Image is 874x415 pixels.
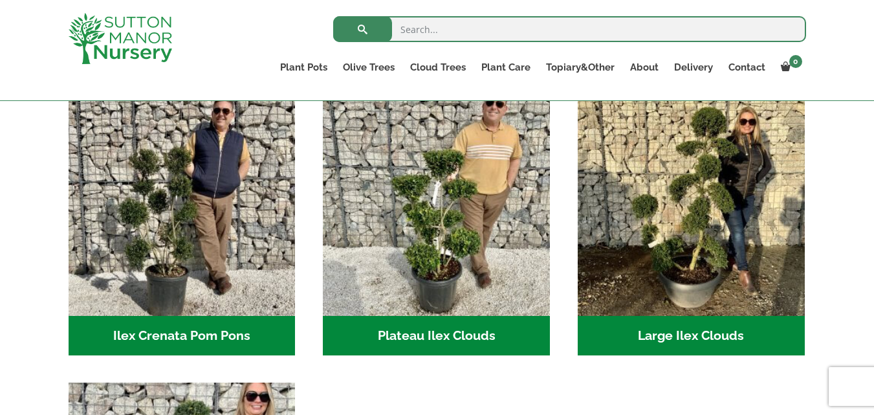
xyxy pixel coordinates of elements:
[323,316,550,356] h2: Plateau Ilex Clouds
[666,58,721,76] a: Delivery
[538,58,622,76] a: Topiary&Other
[578,316,805,356] h2: Large Ilex Clouds
[622,58,666,76] a: About
[789,55,802,68] span: 0
[578,89,805,355] a: Visit product category Large Ilex Clouds
[773,58,806,76] a: 0
[323,89,550,316] img: Plateau Ilex Clouds
[69,13,172,64] img: logo
[69,89,296,355] a: Visit product category Ilex Crenata Pom Pons
[323,89,550,355] a: Visit product category Plateau Ilex Clouds
[272,58,335,76] a: Plant Pots
[335,58,402,76] a: Olive Trees
[474,58,538,76] a: Plant Care
[578,89,805,316] img: Large Ilex Clouds
[333,16,806,42] input: Search...
[402,58,474,76] a: Cloud Trees
[721,58,773,76] a: Contact
[69,316,296,356] h2: Ilex Crenata Pom Pons
[69,89,296,316] img: Ilex Crenata Pom Pons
